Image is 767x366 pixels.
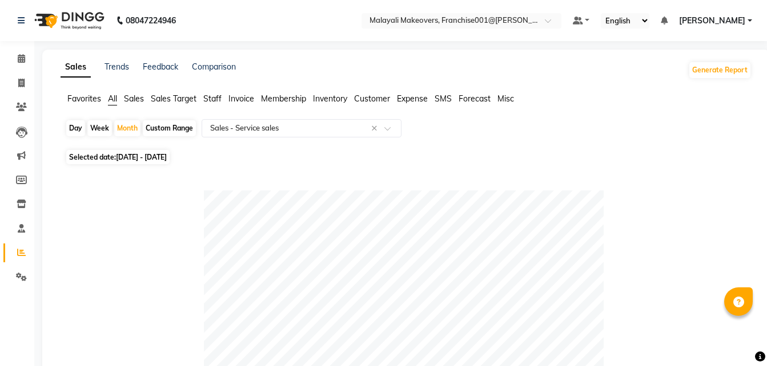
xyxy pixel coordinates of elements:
span: [DATE] - [DATE] [116,153,167,161]
span: Inventory [313,93,347,104]
span: All [108,93,117,104]
div: Week [87,120,112,136]
iframe: chat widget [719,320,756,355]
span: Sales [124,93,144,104]
img: logo [29,5,107,36]
span: SMS [435,93,452,104]
span: Favorites [67,93,101,104]
span: Invoice [228,93,254,104]
a: Feedback [143,62,178,72]
a: Comparison [192,62,236,72]
span: Expense [397,93,428,104]
span: Membership [261,93,306,104]
span: Sales Target [151,93,196,104]
button: Generate Report [689,62,750,78]
b: 08047224946 [126,5,176,36]
a: Trends [105,62,129,72]
span: Selected date: [66,150,170,164]
span: Misc [497,93,514,104]
span: Customer [354,93,390,104]
a: Sales [61,57,91,78]
span: Staff [203,93,222,104]
span: Clear all [371,123,381,135]
div: Custom Range [143,120,196,136]
div: Day [66,120,85,136]
span: [PERSON_NAME] [679,15,745,27]
div: Month [114,120,140,136]
span: Forecast [459,93,491,104]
